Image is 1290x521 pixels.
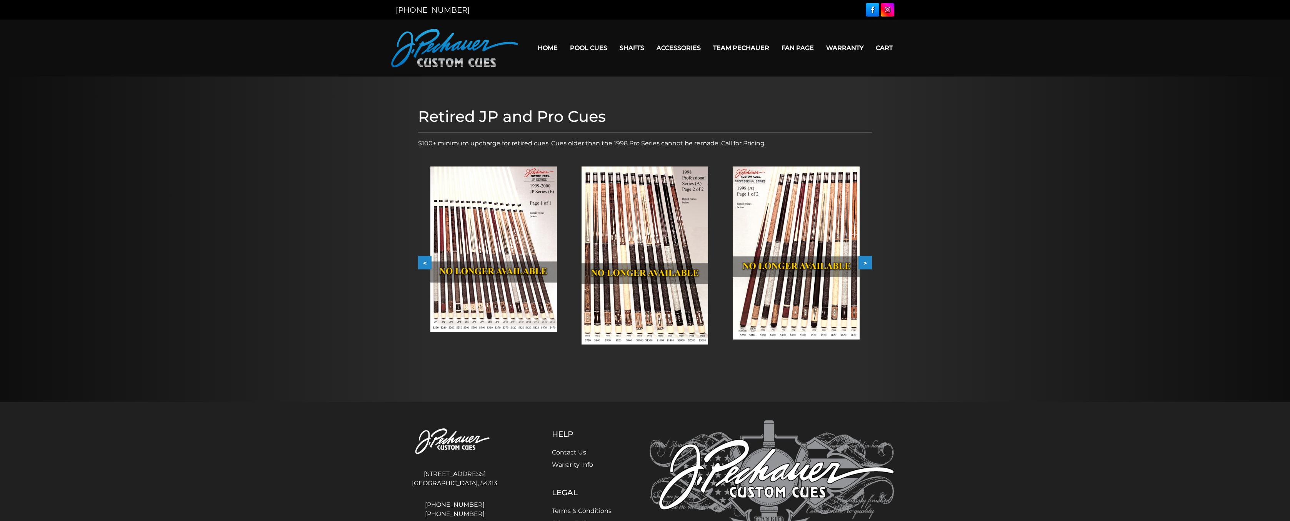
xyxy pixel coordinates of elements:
[613,38,650,58] a: Shafts
[418,256,872,270] div: Carousel Navigation
[707,38,775,58] a: Team Pechauer
[552,488,612,497] h5: Legal
[396,500,513,509] a: [PHONE_NUMBER]
[858,256,872,270] button: >
[552,449,586,456] a: Contact Us
[552,507,612,514] a: Terms & Conditions
[418,139,872,148] p: $100+ minimum upcharge for retired cues. Cues older than the 1998 Pro Series cannot be remade. Ca...
[418,107,872,126] h1: Retired JP and Pro Cues
[870,38,899,58] a: Cart
[391,29,518,67] img: Pechauer Custom Cues
[396,420,513,463] img: Pechauer Custom Cues
[650,38,707,58] a: Accessories
[820,38,870,58] a: Warranty
[532,38,564,58] a: Home
[775,38,820,58] a: Fan Page
[564,38,613,58] a: Pool Cues
[552,461,593,468] a: Warranty Info
[396,5,470,15] a: [PHONE_NUMBER]
[552,429,612,439] h5: Help
[396,509,513,519] a: [PHONE_NUMBER]
[396,466,513,491] address: [STREET_ADDRESS] [GEOGRAPHIC_DATA], 54313
[418,256,432,270] button: <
